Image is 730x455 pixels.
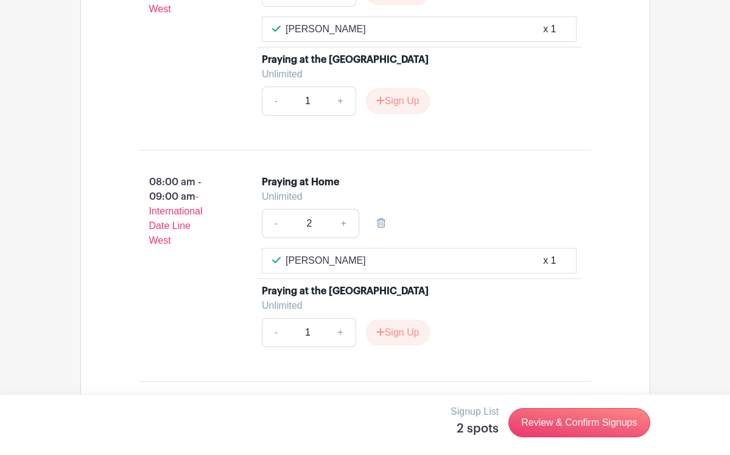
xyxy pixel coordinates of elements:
button: Sign Up [366,320,430,345]
h5: 2 spots [451,421,499,436]
button: Sign Up [366,88,430,114]
div: Unlimited [262,298,567,313]
div: x 1 [543,22,556,37]
div: Unlimited [262,189,567,204]
a: + [325,318,356,347]
a: Review & Confirm Signups [508,408,650,437]
a: - [262,86,290,116]
a: - [262,209,290,238]
div: Praying at the [GEOGRAPHIC_DATA] [262,52,429,67]
div: Praying at the [GEOGRAPHIC_DATA] [262,284,429,298]
a: - [262,318,290,347]
p: Signup List [451,404,499,419]
a: + [325,86,356,116]
p: [PERSON_NAME] [286,22,366,37]
a: + [329,209,359,238]
div: Praying at Home [262,175,339,189]
p: 08:00 am - 09:00 am [120,170,243,253]
div: x 1 [543,253,556,268]
p: [PERSON_NAME] [286,253,366,268]
div: Unlimited [262,67,567,82]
